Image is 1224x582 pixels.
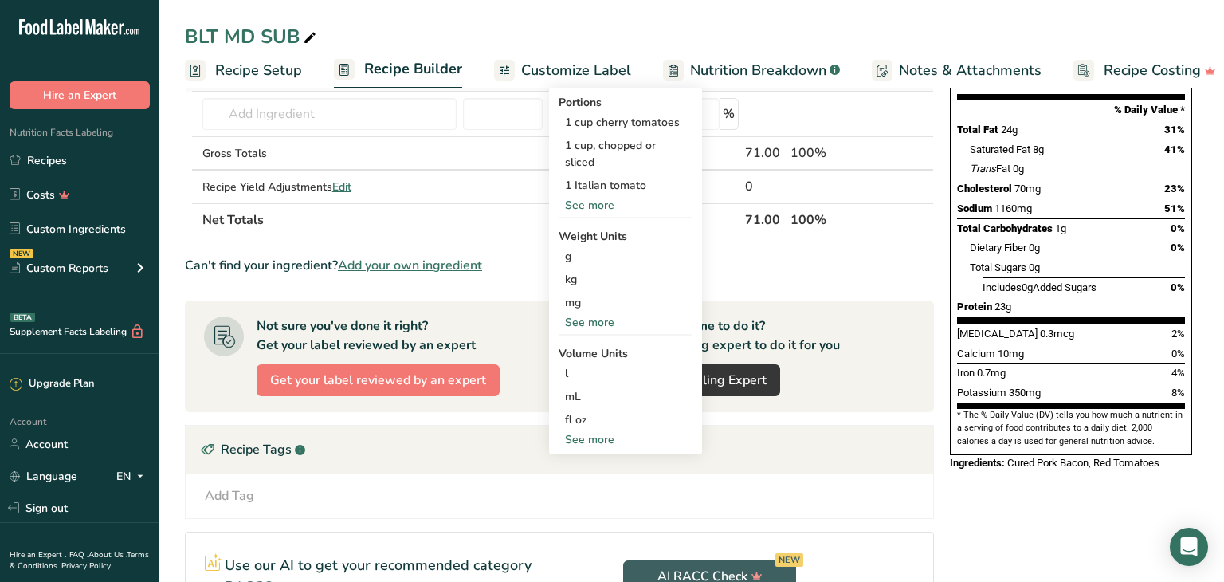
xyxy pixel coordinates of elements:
[10,549,66,560] a: Hire an Expert .
[565,365,686,382] div: l
[970,163,996,175] i: Trans
[1171,328,1185,340] span: 2%
[1170,528,1208,566] div: Open Intercom Messenger
[205,486,254,505] div: Add Tag
[787,203,861,236] th: 100%
[957,328,1038,340] span: [MEDICAL_DATA]
[88,549,127,560] a: About Us .
[745,177,784,196] div: 0
[332,179,351,195] span: Edit
[559,268,692,291] div: kg
[10,260,108,277] div: Custom Reports
[185,53,302,88] a: Recipe Setup
[742,203,787,236] th: 71.00
[199,203,742,236] th: Net Totals
[1164,124,1185,136] span: 31%
[202,145,457,162] div: Gross Totals
[970,262,1026,273] span: Total Sugars
[950,457,1005,469] span: Ingredients:
[338,256,482,275] span: Add your own ingredient
[494,53,631,88] a: Customize Label
[521,60,631,81] span: Customize Label
[186,426,933,474] div: Recipe Tags
[364,58,462,80] span: Recipe Builder
[270,371,486,390] span: Get your label reviewed by an expert
[1104,60,1201,81] span: Recipe Costing
[970,242,1026,254] span: Dietary Fiber
[775,553,803,567] div: NEW
[185,256,934,275] div: Can't find your ingredient?
[899,60,1042,81] span: Notes & Attachments
[1033,144,1044,155] span: 8g
[957,348,995,360] span: Calcium
[745,144,784,163] div: 71.00
[61,560,111,572] a: Privacy Policy
[1073,53,1216,88] a: Recipe Costing
[559,228,692,245] div: Weight Units
[257,364,500,396] button: Get your label reviewed by an expert
[957,367,975,379] span: Iron
[10,313,35,322] div: BETA
[1164,144,1185,155] span: 41%
[622,317,840,355] div: Don't have time to do it? Hire a labeling expert to do it for you
[10,249,33,258] div: NEW
[559,291,692,314] div: mg
[663,53,840,88] a: Nutrition Breakdown
[690,60,826,81] span: Nutrition Breakdown
[116,466,150,486] div: EN
[69,549,88,560] a: FAQ .
[1013,163,1024,175] span: 0g
[559,134,692,174] div: 1 cup, chopped or sliced
[10,462,77,490] a: Language
[1171,367,1185,379] span: 4%
[1029,262,1040,273] span: 0g
[1014,183,1041,195] span: 70mg
[565,411,686,428] div: fl oz
[1171,348,1185,360] span: 0%
[1055,222,1066,234] span: 1g
[559,111,692,134] div: 1 cup cherry tomatoes
[1029,242,1040,254] span: 0g
[559,245,692,268] div: g
[1007,457,1159,469] span: Cured Pork Bacon, Red Tomatoes
[957,203,992,214] span: Sodium
[872,53,1042,88] a: Notes & Attachments
[215,60,302,81] span: Recipe Setup
[559,174,692,197] div: 1 Italian tomato
[957,387,1006,399] span: Potassium
[957,124,998,136] span: Total Fat
[1040,328,1074,340] span: 0.3mcg
[10,549,149,572] a: Terms & Conditions .
[970,144,1030,155] span: Saturated Fat
[565,388,686,405] div: mL
[1164,183,1185,195] span: 23%
[994,301,1011,313] span: 23g
[202,98,457,130] input: Add Ingredient
[559,94,692,111] div: Portions
[957,100,1185,120] section: % Daily Value *
[559,345,692,362] div: Volume Units
[1171,242,1185,254] span: 0%
[957,183,1012,195] span: Cholesterol
[977,367,1006,379] span: 0.7mg
[994,203,1032,214] span: 1160mg
[334,51,462,89] a: Recipe Builder
[185,22,320,51] div: BLT MD SUB
[970,163,1010,175] span: Fat
[559,314,692,331] div: See more
[957,222,1053,234] span: Total Carbohydrates
[257,317,476,355] div: Not sure you've done it right? Get your label reviewed by an expert
[1164,203,1185,214] span: 51%
[957,409,1185,448] section: * The % Daily Value (DV) tells you how much a nutrient in a serving of food contributes to a dail...
[998,348,1024,360] span: 10mg
[559,197,692,214] div: See more
[1001,124,1018,136] span: 24g
[202,179,457,195] div: Recipe Yield Adjustments
[10,376,94,392] div: Upgrade Plan
[559,431,692,448] div: See more
[1171,281,1185,293] span: 0%
[957,67,1094,90] div: Calories
[10,81,150,109] button: Hire an Expert
[1171,387,1185,399] span: 8%
[1022,281,1033,293] span: 0g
